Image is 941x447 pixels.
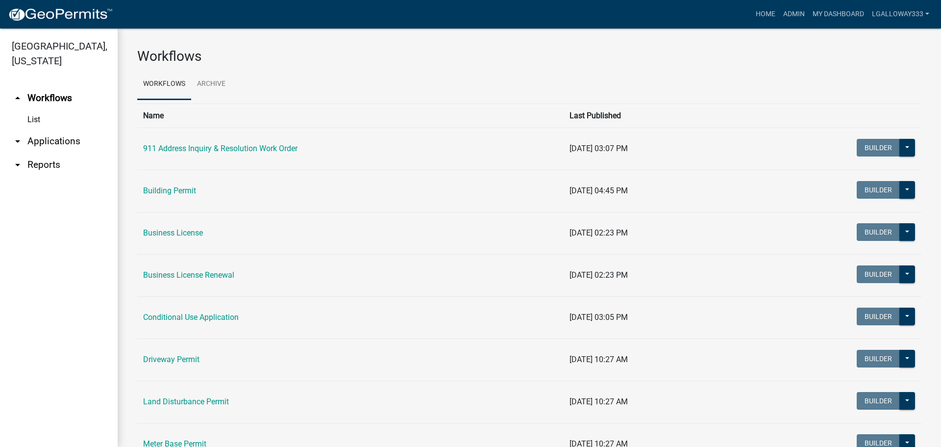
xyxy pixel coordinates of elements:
[12,135,24,147] i: arrow_drop_down
[857,223,900,241] button: Builder
[143,228,203,237] a: Business License
[809,5,868,24] a: My Dashboard
[570,397,628,406] span: [DATE] 10:27 AM
[137,104,564,128] th: Name
[779,5,809,24] a: Admin
[857,265,900,283] button: Builder
[137,69,191,100] a: Workflows
[570,355,628,364] span: [DATE] 10:27 AM
[143,270,234,280] a: Business License Renewal
[143,355,199,364] a: Driveway Permit
[570,186,628,195] span: [DATE] 04:45 PM
[564,104,742,128] th: Last Published
[857,181,900,199] button: Builder
[143,313,239,322] a: Conditional Use Application
[12,92,24,104] i: arrow_drop_up
[570,270,628,280] span: [DATE] 02:23 PM
[570,228,628,237] span: [DATE] 02:23 PM
[570,313,628,322] span: [DATE] 03:05 PM
[191,69,231,100] a: Archive
[857,350,900,368] button: Builder
[12,159,24,171] i: arrow_drop_down
[857,308,900,325] button: Builder
[143,186,196,195] a: Building Permit
[143,144,297,153] a: 911 Address Inquiry & Resolution Work Order
[752,5,779,24] a: Home
[143,397,229,406] a: Land Disturbance Permit
[857,139,900,157] button: Builder
[137,48,921,65] h3: Workflows
[857,392,900,410] button: Builder
[570,144,628,153] span: [DATE] 03:07 PM
[868,5,933,24] a: lgalloway333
